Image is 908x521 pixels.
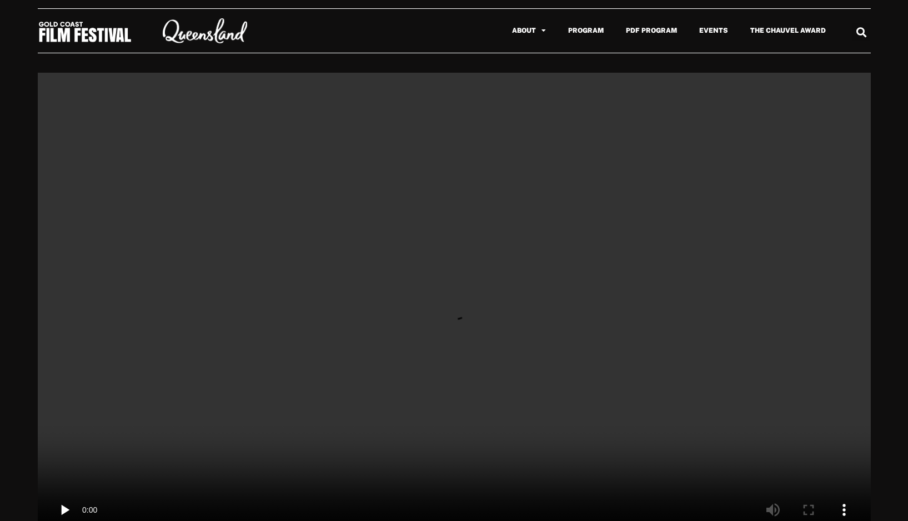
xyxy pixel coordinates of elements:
div: Search [852,23,870,41]
nav: Menu [273,18,837,43]
a: Events [688,18,739,43]
a: About [501,18,557,43]
a: The Chauvel Award [739,18,837,43]
a: PDF Program [615,18,688,43]
a: Program [557,18,615,43]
